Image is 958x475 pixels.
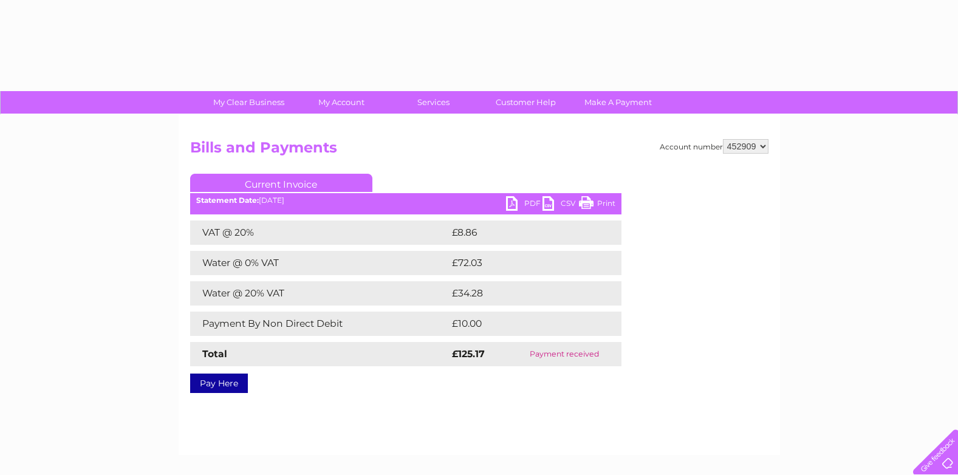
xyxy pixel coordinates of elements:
[383,91,484,114] a: Services
[449,251,597,275] td: £72.03
[452,348,485,360] strong: £125.17
[190,220,449,245] td: VAT @ 20%
[199,91,299,114] a: My Clear Business
[660,139,768,154] div: Account number
[568,91,668,114] a: Make A Payment
[196,196,259,205] b: Statement Date:
[190,312,449,336] td: Payment By Non Direct Debit
[449,220,594,245] td: £8.86
[190,374,248,393] a: Pay Here
[190,174,372,192] a: Current Invoice
[476,91,576,114] a: Customer Help
[291,91,391,114] a: My Account
[202,348,227,360] strong: Total
[507,342,621,366] td: Payment received
[190,251,449,275] td: Water @ 0% VAT
[579,196,615,214] a: Print
[449,281,597,306] td: £34.28
[542,196,579,214] a: CSV
[190,196,621,205] div: [DATE]
[190,139,768,162] h2: Bills and Payments
[190,281,449,306] td: Water @ 20% VAT
[449,312,597,336] td: £10.00
[506,196,542,214] a: PDF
